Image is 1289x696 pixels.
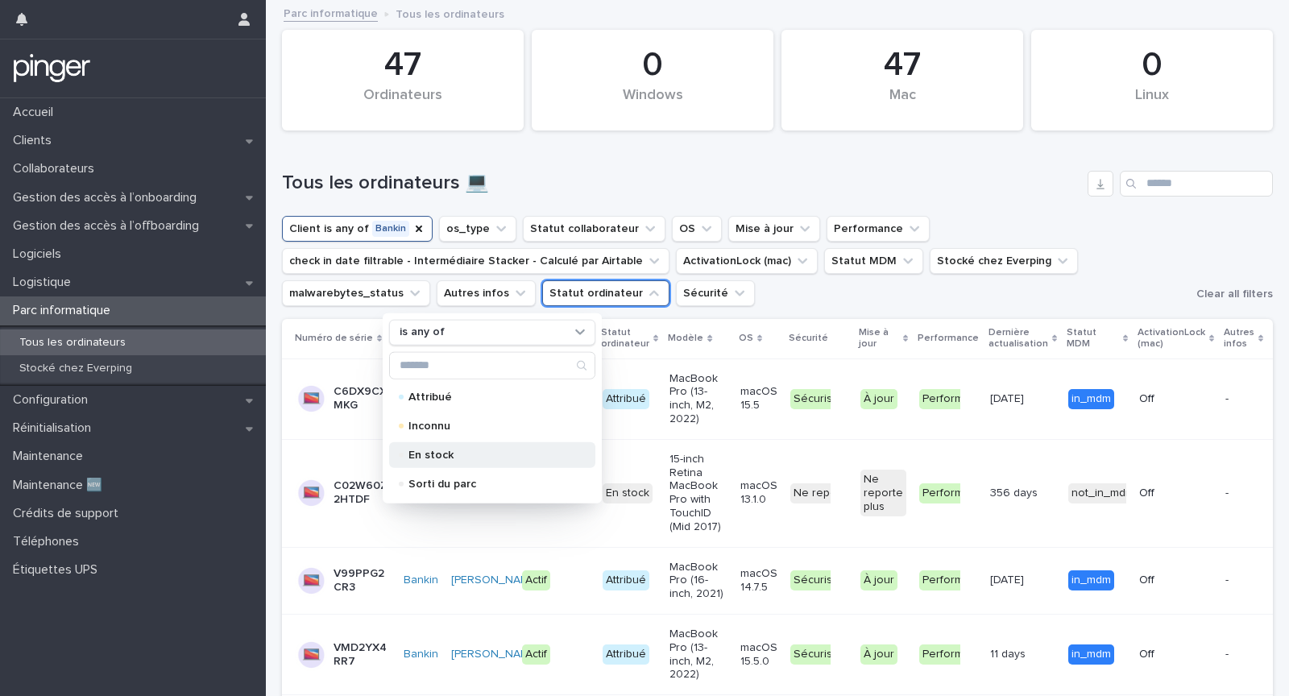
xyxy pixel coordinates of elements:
[824,248,923,274] button: Statut MDM
[400,325,445,339] p: is any of
[919,570,983,590] div: Performant
[1225,392,1263,406] p: -
[860,389,897,409] div: À jour
[6,420,104,436] p: Réinitialisation
[390,352,595,378] input: Search
[334,567,391,594] p: V99PPG2CR3
[728,216,820,242] button: Mise à jour
[439,216,516,242] button: os_type
[860,570,897,590] div: À jour
[396,4,504,22] p: Tous les ordinateurs
[603,570,649,590] div: Attribué
[990,644,1029,661] p: 11 days
[6,161,107,176] p: Collaborateurs
[334,479,391,507] p: C02W60Z2HTDF
[669,561,727,601] p: MacBook Pro (16-inch, 2021)
[669,628,727,681] p: MacBook Pro (13-inch, M2, 2022)
[523,216,665,242] button: Statut collaborateur
[6,392,101,408] p: Configuration
[282,358,1289,439] tr: C6DX9CXMKGBankin [PERSON_NAME] ActifAttribuéMacBook Pro (13-inch, M2, 2022)macOS 15.5SécuriséÀ jo...
[1068,644,1114,665] div: in_mdm
[1196,288,1273,300] span: Clear all filters
[740,479,777,507] p: macOS 13.1.0
[1225,487,1263,500] p: -
[1225,574,1263,587] p: -
[603,483,653,503] div: En stock
[451,574,539,587] a: [PERSON_NAME]
[437,280,536,306] button: Autres infos
[6,105,66,120] p: Accueil
[284,3,378,22] a: Parc informatique
[740,567,777,594] p: macOS 14.7.5
[919,389,983,409] div: Performant
[282,248,669,274] button: check in date filtrable - Intermédiaire Stacker - Calculé par Airtable
[309,45,496,85] div: 47
[282,614,1289,694] tr: VMD2YX4RR7Bankin [PERSON_NAME] ActifAttribuéMacBook Pro (13-inch, M2, 2022)macOS 15.5.0SécuriséÀ ...
[603,389,649,409] div: Attribué
[918,329,979,347] p: Performance
[6,534,92,549] p: Téléphones
[789,329,828,347] p: Sécurité
[559,87,746,121] div: Windows
[790,483,879,503] div: Ne reporte plus
[1068,570,1114,590] div: in_mdm
[860,644,897,665] div: À jour
[542,280,669,306] button: Statut ordinateur
[790,644,843,665] div: Sécurisé
[669,372,727,426] p: MacBook Pro (13-inch, M2, 2022)
[809,45,996,85] div: 47
[1059,87,1245,121] div: Linux
[601,324,649,354] p: Statut ordinateur
[6,449,96,464] p: Maintenance
[1139,648,1196,661] p: Off
[6,246,74,262] p: Logiciels
[1068,389,1114,409] div: in_mdm
[1190,282,1273,306] button: Clear all filters
[6,133,64,148] p: Clients
[1067,324,1118,354] p: Statut MDM
[309,87,496,121] div: Ordinateurs
[676,280,755,306] button: Sécurité
[334,385,391,412] p: C6DX9CXMKG
[1068,483,1138,503] div: not_in_mdm
[790,389,843,409] div: Sécurisé
[408,449,570,460] p: En stock
[809,87,996,121] div: Mac
[1138,324,1205,354] p: ActivationLock (mac)
[669,453,727,534] p: 15-inch Retina MacBook Pro with TouchID (Mid 2017)
[859,324,899,354] p: Mise à jour
[6,506,131,521] p: Crédits de support
[408,478,570,489] p: Sorti du parc
[6,336,139,350] p: Tous les ordinateurs
[740,641,777,669] p: macOS 15.5.0
[860,470,906,516] div: Ne reporte plus
[522,570,550,590] div: Actif
[603,644,649,665] div: Attribué
[522,644,550,665] div: Actif
[919,483,983,503] div: Performant
[282,547,1289,614] tr: V99PPG2CR3Bankin [PERSON_NAME] ActifAttribuéMacBook Pro (16-inch, 2021)macOS 14.7.5SécuriséÀ jour...
[282,172,1081,195] h1: Tous les ordinateurs 💻
[13,52,91,85] img: mTgBEunGTSyRkCgitkcU
[1139,392,1196,406] p: Off
[295,329,373,347] p: Numéro de série
[6,190,209,205] p: Gestion des accès à l’onboarding
[672,216,722,242] button: OS
[6,218,212,234] p: Gestion des accès à l’offboarding
[1139,487,1196,500] p: Off
[739,329,753,347] p: OS
[389,351,595,379] div: Search
[6,362,145,375] p: Stocké chez Everping
[6,478,115,493] p: Maintenance 🆕
[1120,171,1273,197] input: Search
[827,216,930,242] button: Performance
[6,562,110,578] p: Étiquettes UPS
[790,570,843,590] div: Sécurisé
[990,483,1041,500] p: 356 days
[668,329,703,347] p: Modèle
[676,248,818,274] button: ActivationLock (mac)
[404,574,438,587] a: Bankin
[1059,45,1245,85] div: 0
[989,324,1048,354] p: Dernière actualisation
[282,280,430,306] button: malwarebytes_status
